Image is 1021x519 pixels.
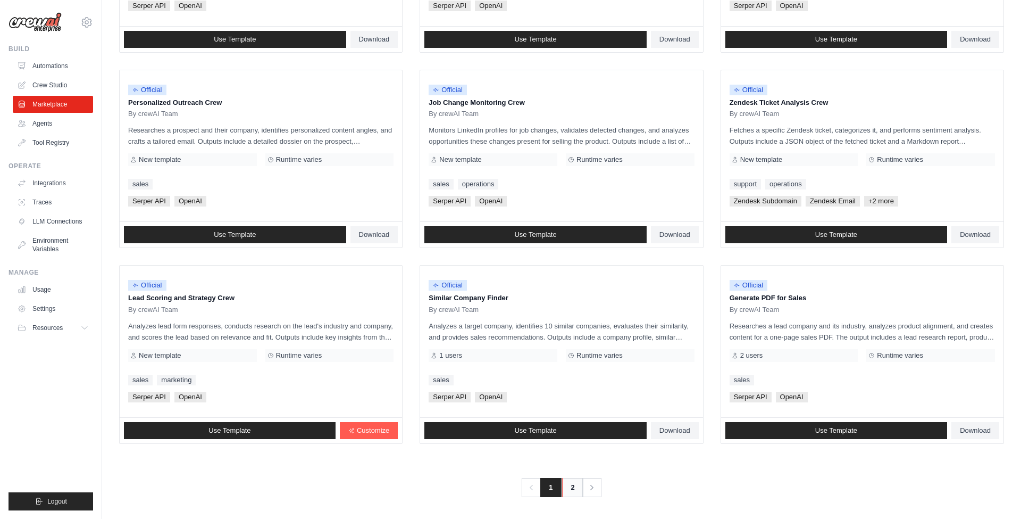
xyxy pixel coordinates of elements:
span: Download [659,35,690,44]
a: Use Template [124,31,346,48]
span: Use Template [815,230,857,239]
span: Use Template [815,426,857,435]
p: Analyzes a target company, identifies 10 similar companies, evaluates their similarity, and provi... [429,320,694,343]
a: Use Template [424,422,647,439]
a: Integrations [13,175,93,192]
a: operations [765,179,806,190]
span: Serper API [730,1,772,11]
button: Logout [9,492,93,510]
a: Customize [340,422,398,439]
a: Automations [13,57,93,75]
span: Runtime varies [276,155,322,164]
span: Official [730,85,768,95]
a: sales [429,179,453,190]
span: Official [429,280,467,291]
nav: Pagination [522,478,601,497]
span: By crewAI Team [429,110,479,118]
a: Usage [13,281,93,298]
span: Official [128,85,166,95]
span: Official [128,280,166,291]
span: OpenAI [776,392,808,402]
span: Official [429,85,467,95]
span: Use Template [514,230,556,239]
span: By crewAI Team [730,306,780,314]
a: Crew Studio [13,77,93,94]
span: Logout [47,497,67,506]
span: Use Template [514,35,556,44]
p: Fetches a specific Zendesk ticket, categorizes it, and performs sentiment analysis. Outputs inclu... [730,125,995,147]
span: Zendesk Email [806,196,860,207]
a: Download [350,31,398,48]
span: Serper API [429,196,471,207]
p: Personalized Outreach Crew [128,97,394,108]
a: Agents [13,115,93,132]
a: marketing [157,375,196,385]
div: Operate [9,162,93,170]
span: Zendesk Subdomain [730,196,801,207]
p: Researches a prospect and their company, identifies personalized content angles, and crafts a tai... [128,125,394,147]
span: New template [740,155,782,164]
a: Settings [13,300,93,317]
span: Serper API [128,1,170,11]
a: Environment Variables [13,232,93,258]
a: Use Template [725,31,948,48]
span: Serper API [128,196,170,207]
a: Download [350,226,398,243]
a: 2 [562,478,583,497]
a: sales [128,375,153,385]
span: Use Template [214,35,256,44]
span: Download [659,426,690,435]
span: Customize [357,426,389,435]
span: 1 users [439,351,462,360]
p: Generate PDF for Sales [730,293,995,303]
span: Download [359,230,390,239]
span: Serper API [429,1,471,11]
span: By crewAI Team [429,306,479,314]
span: Use Template [214,230,256,239]
a: Use Template [124,422,336,439]
p: Job Change Monitoring Crew [429,97,694,108]
span: Serper API [128,392,170,402]
span: OpenAI [174,196,206,207]
span: Download [960,35,991,44]
a: LLM Connections [13,213,93,230]
span: Runtime varies [276,351,322,360]
a: operations [458,179,499,190]
span: New template [139,351,181,360]
a: sales [128,179,153,190]
p: Similar Company Finder [429,293,694,303]
p: Analyzes lead form responses, conducts research on the lead's industry and company, and scores th... [128,320,394,343]
span: Download [359,35,390,44]
a: Use Template [124,226,346,243]
span: By crewAI Team [128,306,178,314]
a: Download [951,422,999,439]
span: OpenAI [475,196,507,207]
a: Use Template [424,226,647,243]
span: OpenAI [475,392,507,402]
span: Serper API [730,392,772,402]
div: Build [9,45,93,53]
a: Tool Registry [13,134,93,151]
span: Use Template [815,35,857,44]
span: Download [960,426,991,435]
p: Researches a lead company and its industry, analyzes product alignment, and creates content for a... [730,320,995,343]
span: New template [439,155,481,164]
span: Runtime varies [877,351,923,360]
p: Lead Scoring and Strategy Crew [128,293,394,303]
span: Serper API [429,392,471,402]
span: Official [730,280,768,291]
span: Resources [32,324,63,332]
span: OpenAI [174,392,206,402]
p: Zendesk Ticket Analysis Crew [730,97,995,108]
span: OpenAI [174,1,206,11]
span: OpenAI [475,1,507,11]
span: Runtime varies [576,155,623,164]
button: Resources [13,319,93,336]
a: Download [651,422,699,439]
img: Logo [9,12,62,32]
span: Download [659,230,690,239]
a: Download [951,226,999,243]
span: New template [139,155,181,164]
a: Use Template [725,422,948,439]
a: sales [429,375,453,385]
